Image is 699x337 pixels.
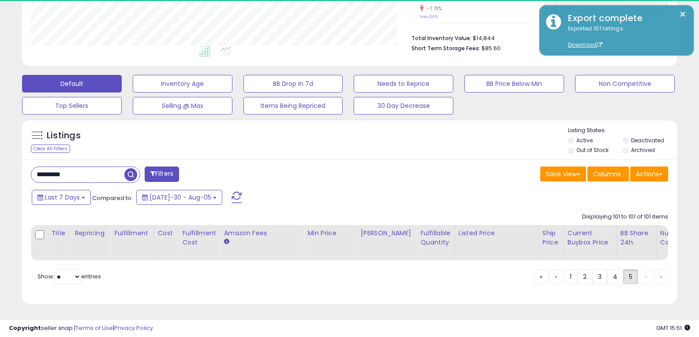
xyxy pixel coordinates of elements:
div: Export complete [561,12,687,25]
label: Out of Stock [576,146,609,154]
label: Archived [631,146,655,154]
div: Ship Price [542,229,560,247]
span: Compared to: [92,194,133,202]
button: Inventory Age [133,75,232,93]
h5: Listings [47,130,81,142]
span: Columns [593,170,621,178]
div: Clear All Filters [31,144,70,153]
div: [PERSON_NAME] [360,229,413,238]
a: Terms of Use [75,324,113,332]
div: Num of Comp. [660,229,692,247]
span: « [540,272,542,281]
label: Deactivated [631,137,664,144]
div: Cost [158,229,175,238]
b: Short Term Storage Fees: [411,44,480,52]
button: Needs to Reprice [354,75,453,93]
button: × [679,9,686,20]
div: Exported 101 listings. [561,25,687,49]
button: Non Competitive [575,75,675,93]
p: Listing States: [568,126,677,135]
button: Top Sellers [22,97,122,115]
small: -7.73% [424,5,442,12]
small: Amazon Fees. [224,238,229,246]
span: Last 7 Days [45,193,80,202]
a: 3 [592,269,607,284]
a: 5 [623,269,638,284]
div: Min Price [307,229,353,238]
button: [DATE]-30 - Aug-05 [136,190,222,205]
li: $14,844 [411,32,662,43]
span: Show: entries [37,272,101,281]
a: Privacy Policy [114,324,153,332]
div: Listed Price [459,229,535,238]
button: Last 7 Days [32,190,91,205]
button: Save View [540,167,586,181]
button: Filters [145,167,179,182]
button: Default [22,75,122,93]
div: Displaying 101 to 101 of 101 items [582,213,668,221]
button: BB Price Below Min [464,75,564,93]
div: Fulfillable Quantity [420,229,451,247]
button: Columns [587,167,629,181]
div: seller snap | | [9,324,153,333]
div: Repricing [75,229,107,238]
span: [DATE]-30 - Aug-05 [150,193,211,202]
b: Total Inventory Value: [411,34,471,42]
span: ‹ [555,272,557,281]
a: 2 [577,269,592,284]
span: $85.60 [482,44,501,52]
button: BB Drop in 7d [243,75,343,93]
strong: Copyright [9,324,41,332]
div: Fulfillment Cost [182,229,216,247]
button: 30 Day Decrease [354,97,453,115]
a: 4 [607,269,623,284]
button: Actions [630,167,668,181]
div: Title [51,229,67,238]
div: Fulfillment [114,229,150,238]
a: 1 [564,269,577,284]
button: Selling @ Max [133,97,232,115]
div: Amazon Fees [224,229,300,238]
small: Prev: 569 [420,14,438,19]
div: Current Buybox Price [568,229,613,247]
a: Download [568,41,602,48]
button: Items Being Repriced [243,97,343,115]
span: 2025-08-14 15:51 GMT [656,324,690,332]
div: BB Share 24h. [621,229,653,247]
label: Active [576,137,593,144]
